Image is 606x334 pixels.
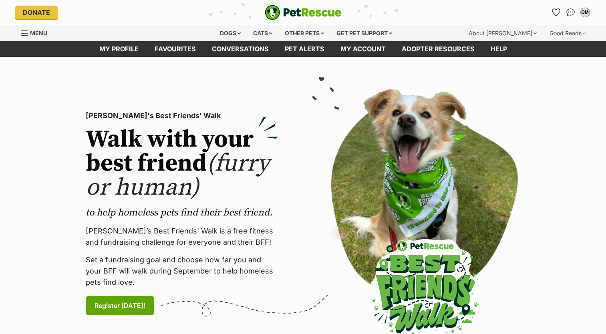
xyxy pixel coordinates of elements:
[265,5,342,20] img: logo-e224e6f780fb5917bec1dbf3a21bbac754714ae5b6737aabdf751b685950b380.svg
[550,6,592,19] ul: Account quick links
[579,6,592,19] button: My account
[248,25,278,41] div: Cats
[564,6,577,19] a: Conversations
[204,41,277,57] a: conversations
[86,149,270,203] span: (furry or human)
[91,41,147,57] a: My profile
[86,225,278,248] p: [PERSON_NAME]’s Best Friends' Walk is a free fitness and fundraising challenge for everyone and t...
[86,296,154,315] a: Register [DATE]!
[332,41,394,57] a: My account
[86,206,278,219] p: to help homeless pets find their best friend.
[86,110,278,121] p: [PERSON_NAME]'s Best Friends' Walk
[21,25,53,40] a: Menu
[265,5,342,20] a: PetRescue
[95,301,145,310] span: Register [DATE]!
[394,41,483,57] a: Adopter resources
[277,41,332,57] a: Pet alerts
[86,254,278,288] p: Set a fundraising goal and choose how far you and your BFF will walk during September to help hom...
[550,6,563,19] a: Favourites
[566,8,575,16] img: chat-41dd97257d64d25036548639549fe6c8038ab92f7586957e7f3b1b290dea8141.svg
[86,128,278,200] h2: Walk with your best friend
[483,41,515,57] a: Help
[279,25,330,41] div: Other pets
[581,8,589,16] div: DM
[214,25,246,41] div: Dogs
[30,30,47,36] span: Menu
[544,25,592,41] div: Good Reads
[147,41,204,57] a: Favourites
[463,25,542,41] div: About [PERSON_NAME]
[15,6,58,19] a: Donate
[331,25,398,41] div: Get pet support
